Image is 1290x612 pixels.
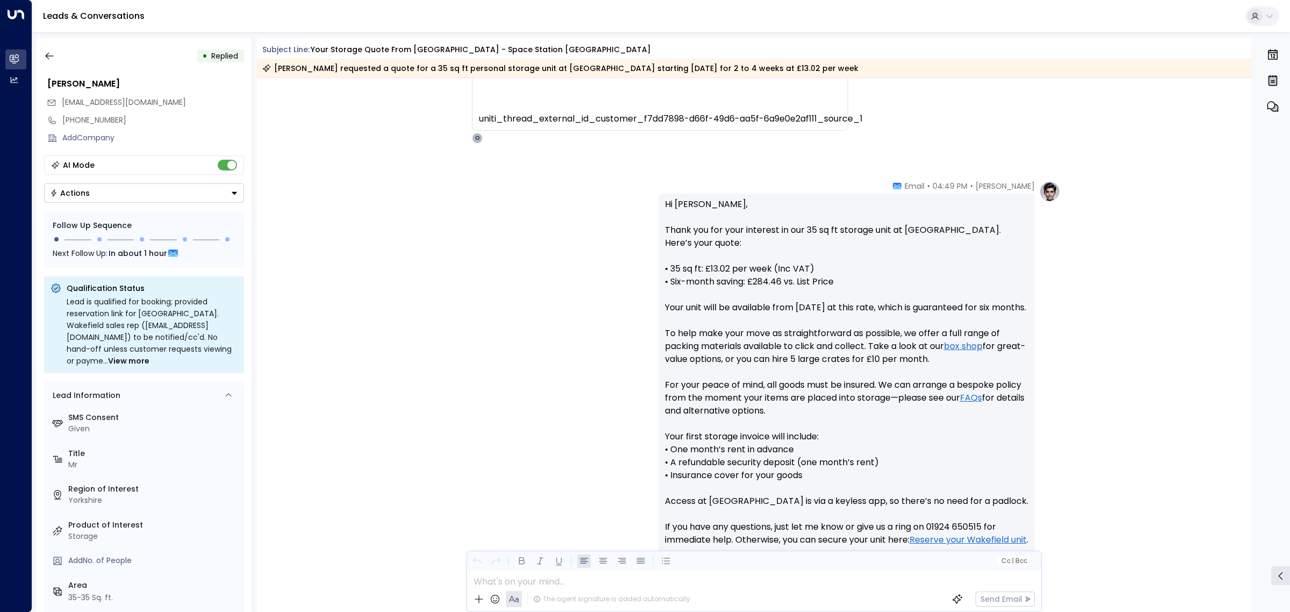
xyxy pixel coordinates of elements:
p: Qualification Status [67,283,238,294]
div: [PERSON_NAME] requested a quote for a 35 sq ft personal storage unit at [GEOGRAPHIC_DATA] startin... [262,63,858,74]
button: Cc|Bcc [997,556,1031,566]
div: • [202,46,207,66]
a: Reserve your Wakefield unit [909,533,1027,546]
button: Actions [44,183,244,203]
div: Given [68,423,240,435]
span: Replied [211,51,238,61]
div: [PERSON_NAME] [47,77,244,90]
span: mtarfa@live.co.uk [62,97,186,108]
label: Title [68,448,240,459]
p: Hi [PERSON_NAME], Thank you for your interest in our 35 sq ft storage unit at [GEOGRAPHIC_DATA]. ... [665,198,1028,585]
span: • [970,181,973,191]
div: 35-35 Sq. ft. [68,592,113,603]
div: AddCompany [62,132,244,144]
div: Mr [68,459,240,471]
div: Storage [68,531,240,542]
div: The agent signature is added automatically [533,594,690,604]
img: profile-logo.png [1039,181,1060,202]
a: box shop [944,340,983,353]
div: Lead Information [49,390,120,401]
div: Your storage quote from [GEOGRAPHIC_DATA] - Space Station [GEOGRAPHIC_DATA] [311,44,651,55]
button: Redo [489,554,503,568]
div: O [472,133,483,144]
button: Undo [470,554,484,568]
span: [PERSON_NAME] [976,181,1035,191]
div: AI Mode [63,160,95,170]
label: SMS Consent [68,412,240,423]
a: FAQs [960,392,982,404]
div: AddNo. of People [68,555,240,566]
span: | [1012,557,1014,565]
div: Lead is qualified for booking; provided reservation link for [GEOGRAPHIC_DATA]. Wakefield sales r... [67,296,238,367]
span: Subject Line: [262,44,310,55]
span: Cc Bcc [1001,557,1027,565]
span: Email [905,181,924,191]
span: [EMAIL_ADDRESS][DOMAIN_NAME] [62,97,186,108]
div: Actions [50,188,90,198]
div: Button group with a nested menu [44,183,244,203]
span: 04:49 PM [933,181,967,191]
a: Leads & Conversations [43,10,145,22]
label: Area [68,580,240,591]
div: Yorkshire [68,495,240,506]
label: Region of Interest [68,483,240,495]
span: View more [108,355,149,367]
label: Product of Interest [68,520,240,531]
div: Next Follow Up: [53,247,235,259]
div: Follow Up Sequence [53,220,235,231]
span: • [927,181,930,191]
span: In about 1 hour [109,247,167,259]
div: [PHONE_NUMBER] [62,115,244,126]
